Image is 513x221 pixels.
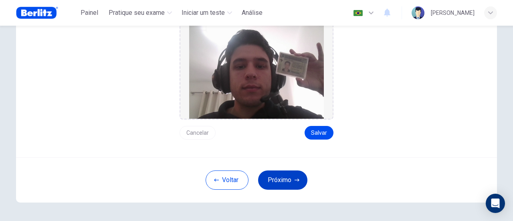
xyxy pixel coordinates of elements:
[77,6,102,20] button: Painel
[486,194,505,213] div: Open Intercom Messenger
[189,14,324,119] img: preview screemshot
[109,8,165,18] span: Pratique seu exame
[16,5,58,21] img: Berlitz Brasil logo
[178,6,235,20] button: Iniciar um teste
[353,10,363,16] img: pt
[238,6,266,20] div: Você precisa de uma licença para acessar este conteúdo
[238,6,266,20] button: Análise
[16,5,77,21] a: Berlitz Brasil logo
[81,8,98,18] span: Painel
[305,126,333,140] button: Salvar
[431,8,475,18] div: [PERSON_NAME]
[105,6,175,20] button: Pratique seu exame
[182,8,225,18] span: Iniciar um teste
[412,6,424,19] img: Profile picture
[206,170,248,190] button: Voltar
[258,170,307,190] button: Próximo
[242,8,263,18] span: Análise
[180,126,216,140] button: Cancelar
